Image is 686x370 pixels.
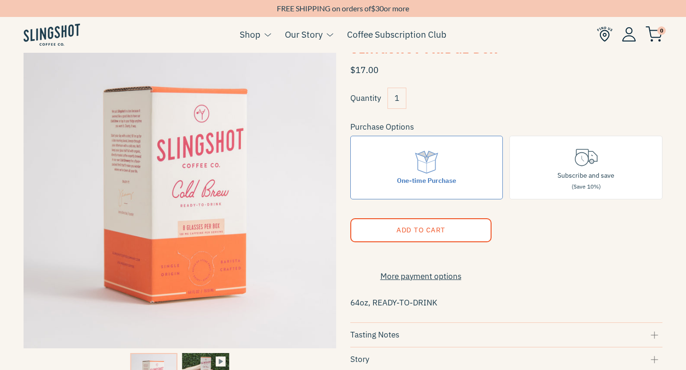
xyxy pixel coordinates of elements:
img: Find Us [597,26,613,42]
img: Slingshot Fridge Box 64oz Ready-to-Drink [24,35,336,348]
a: Coffee Subscription Club [347,27,446,41]
span: Subscribe and save [557,171,614,180]
div: One-time Purchase [397,175,456,186]
span: 30 [375,4,384,13]
div: Story [350,353,663,366]
span: 0 [657,26,666,35]
label: Quantity [350,93,381,103]
span: (Save 10%) [572,183,601,190]
span: Add to Cart [396,225,445,234]
img: Account [622,27,636,41]
a: More payment options [350,270,492,283]
legend: Purchase Options [350,121,414,133]
img: cart [646,26,662,42]
span: $17.00 [350,65,379,75]
a: Our Story [285,27,323,41]
div: Tasting Notes [350,329,663,341]
a: Shop [240,27,260,41]
button: Add to Cart [350,218,492,242]
p: 64oz, READY-TO-DRINK [350,295,663,311]
span: $ [371,4,375,13]
a: 0 [646,29,662,40]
